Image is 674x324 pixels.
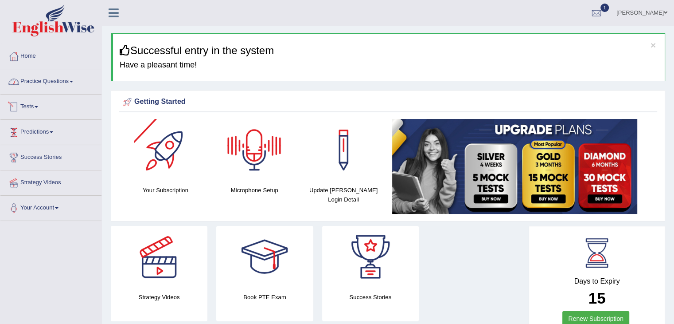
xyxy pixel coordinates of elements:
a: Strategy Videos [0,170,101,193]
h4: Your Subscription [125,186,206,195]
h4: Success Stories [322,292,419,302]
h4: Have a pleasant time! [120,61,658,70]
a: Practice Questions [0,69,101,91]
h3: Successful entry in the system [120,45,658,56]
a: Your Account [0,196,101,218]
span: 1 [600,4,609,12]
h4: Update [PERSON_NAME] Login Detail [304,186,384,204]
a: Predictions [0,120,101,142]
h4: Days to Expiry [539,277,655,285]
button: × [651,40,656,50]
h4: Strategy Videos [111,292,207,302]
h4: Microphone Setup [214,186,295,195]
a: Tests [0,95,101,117]
h4: Book PTE Exam [216,292,313,302]
a: Home [0,44,101,66]
img: small5.jpg [392,119,637,214]
b: 15 [588,289,606,307]
div: Getting Started [121,95,655,109]
a: Success Stories [0,145,101,167]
